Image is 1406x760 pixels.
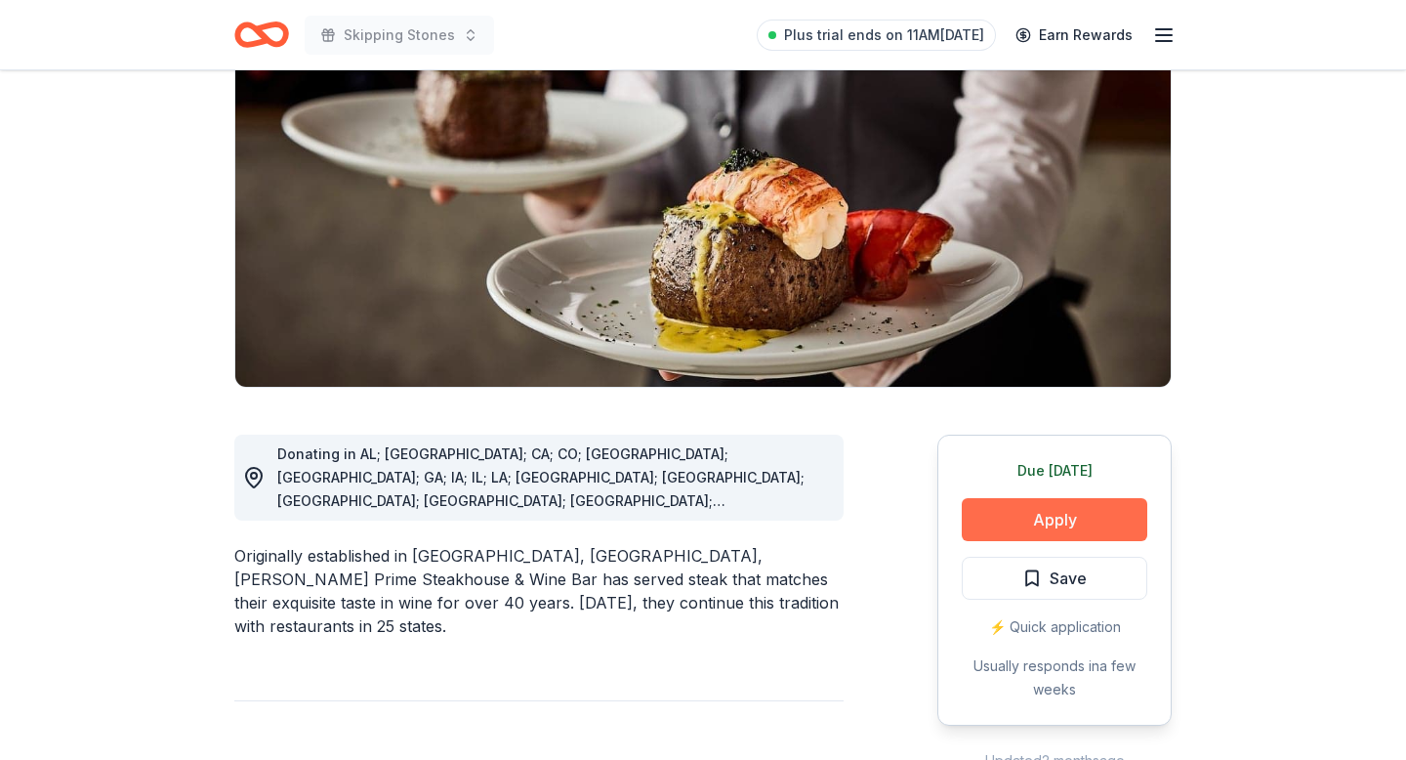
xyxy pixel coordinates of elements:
[784,23,984,47] span: Plus trial ends on 11AM[DATE]
[344,23,455,47] span: Skipping Stones
[757,20,996,51] a: Plus trial ends on 11AM[DATE]
[234,12,289,58] a: Home
[962,615,1147,639] div: ⚡️ Quick application
[962,654,1147,701] div: Usually responds in a few weeks
[277,445,805,579] span: Donating in AL; [GEOGRAPHIC_DATA]; CA; CO; [GEOGRAPHIC_DATA]; [GEOGRAPHIC_DATA]; GA; IA; IL; LA; ...
[962,557,1147,600] button: Save
[962,459,1147,483] div: Due [DATE]
[1050,566,1087,591] span: Save
[234,544,844,638] div: Originally established in [GEOGRAPHIC_DATA], [GEOGRAPHIC_DATA], [PERSON_NAME] Prime Steakhouse & ...
[962,498,1147,541] button: Apply
[305,16,494,55] button: Skipping Stones
[235,14,1171,387] img: Image for Fleming's
[1004,18,1144,53] a: Earn Rewards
